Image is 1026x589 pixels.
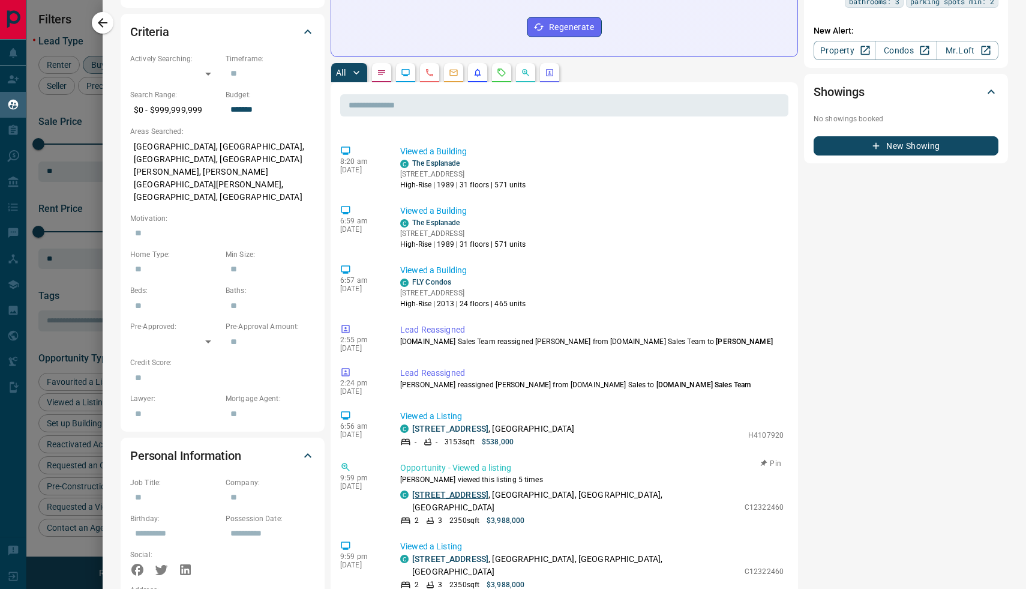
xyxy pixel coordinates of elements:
p: C12322460 [745,566,784,577]
svg: Listing Alerts [473,68,482,77]
p: High-Rise | 1989 | 31 floors | 571 units [400,180,526,190]
p: [DATE] [340,285,382,293]
a: [STREET_ADDRESS] [412,424,488,433]
button: New Showing [814,136,998,156]
p: Lead Reassigned [400,367,784,379]
p: , [GEOGRAPHIC_DATA], [GEOGRAPHIC_DATA], [GEOGRAPHIC_DATA] [412,489,739,514]
p: 2:24 pm [340,379,382,387]
p: C12322460 [745,502,784,513]
p: Mortgage Agent: [226,393,315,404]
p: Viewed a Building [400,205,784,217]
p: All [336,68,346,77]
p: $3,988,000 [487,515,524,526]
p: Credit Score: [130,357,315,368]
p: [DATE] [340,225,382,234]
h2: Personal Information [130,446,241,465]
p: No showings booked [814,113,998,124]
p: [DATE] [340,166,382,174]
p: Pre-Approval Amount: [226,321,315,332]
a: [STREET_ADDRESS] [412,554,488,564]
a: Property [814,41,875,60]
p: Timeframe: [226,53,315,64]
p: 2:55 pm [340,336,382,344]
p: Birthday: [130,513,220,524]
div: condos.ca [400,491,409,499]
p: $538,000 [482,436,514,447]
p: Motivation: [130,213,315,224]
p: Company: [226,477,315,488]
p: Viewed a Building [400,145,784,158]
div: condos.ca [400,424,409,433]
div: Criteria [130,17,315,46]
svg: Notes [377,68,386,77]
svg: Requests [497,68,506,77]
div: Showings [814,77,998,106]
p: [DATE] [340,482,382,491]
svg: Calls [425,68,434,77]
span: [DOMAIN_NAME] Sales Team [656,381,751,389]
span: [PERSON_NAME] [716,337,772,346]
p: 2 [415,515,419,526]
p: 3 [438,515,442,526]
p: [STREET_ADDRESS] [400,228,526,239]
p: Lawyer: [130,393,220,404]
p: High-Rise | 1989 | 31 floors | 571 units [400,239,526,250]
p: Lead Reassigned [400,324,784,336]
p: 8:20 am [340,157,382,166]
button: Regenerate [527,17,602,37]
h2: Showings [814,82,865,101]
p: High-Rise | 2013 | 24 floors | 465 units [400,298,526,309]
p: New Alert: [814,25,998,37]
p: [STREET_ADDRESS] [400,288,526,298]
h2: Criteria [130,22,169,41]
div: condos.ca [400,160,409,168]
p: Viewed a Building [400,264,784,277]
p: [DATE] [340,561,382,569]
p: Beds: [130,285,220,296]
p: $0 - $999,999,999 [130,100,220,120]
p: 9:59 pm [340,474,382,482]
p: Pre-Approved: [130,321,220,332]
p: Search Range: [130,89,220,100]
p: [DATE] [340,344,382,352]
p: 9:59 pm [340,552,382,561]
p: [GEOGRAPHIC_DATA], [GEOGRAPHIC_DATA], [GEOGRAPHIC_DATA], [GEOGRAPHIC_DATA][PERSON_NAME], [PERSON_... [130,137,315,207]
p: , [GEOGRAPHIC_DATA], [GEOGRAPHIC_DATA], [GEOGRAPHIC_DATA] [412,553,739,578]
a: Condos [875,41,937,60]
div: condos.ca [400,279,409,287]
svg: Agent Actions [545,68,554,77]
p: , [GEOGRAPHIC_DATA] [412,423,575,435]
p: 6:59 am [340,217,382,225]
p: H4107920 [748,430,784,441]
a: The Esplanade [412,159,460,168]
p: Opportunity - Viewed a listing [400,462,784,474]
p: [DATE] [340,387,382,396]
p: Viewed a Listing [400,410,784,423]
p: Baths: [226,285,315,296]
div: condos.ca [400,555,409,563]
button: Pin [754,458,788,469]
div: Personal Information [130,441,315,470]
a: [STREET_ADDRESS] [412,490,488,500]
svg: Lead Browsing Activity [401,68,410,77]
p: [PERSON_NAME] reassigned [PERSON_NAME] from [DOMAIN_NAME] Sales to [400,379,784,390]
a: Mr.Loft [937,41,998,60]
p: Actively Searching: [130,53,220,64]
p: Job Title: [130,477,220,488]
p: 3153 sqft [445,436,475,447]
p: Possession Date: [226,513,315,524]
p: [PERSON_NAME] viewed this listing 5 times [400,474,784,485]
p: Min Size: [226,249,315,260]
p: [DOMAIN_NAME] Sales Team reassigned [PERSON_NAME] from [DOMAIN_NAME] Sales Team to [400,336,784,347]
a: FLY Condos [412,278,451,286]
p: Areas Searched: [130,126,315,137]
p: Social: [130,549,220,560]
p: - [415,436,416,447]
div: condos.ca [400,219,409,228]
p: [STREET_ADDRESS] [400,169,526,180]
p: Viewed a Listing [400,540,784,553]
a: The Esplanade [412,219,460,227]
svg: Emails [449,68,458,77]
p: 6:56 am [340,422,382,430]
p: Home Type: [130,249,220,260]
